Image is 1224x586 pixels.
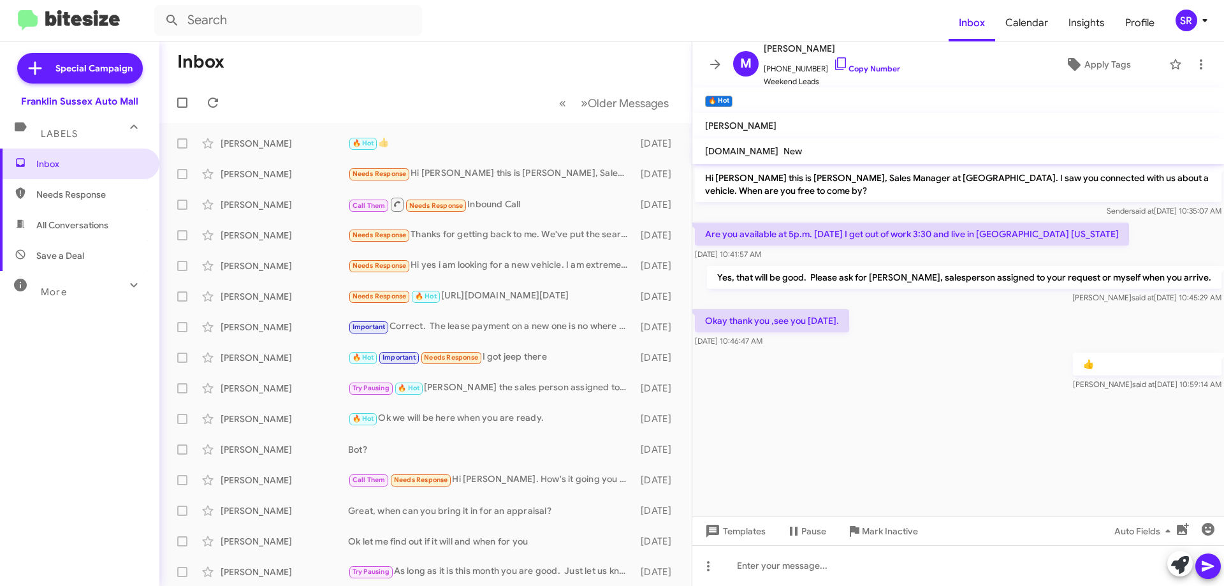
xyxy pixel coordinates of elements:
span: Try Pausing [353,384,390,392]
span: said at [1132,379,1155,389]
div: [DATE] [634,504,681,517]
h1: Inbox [177,52,224,72]
div: [PERSON_NAME] [221,260,348,272]
div: [PERSON_NAME] [221,137,348,150]
span: Needs Response [394,476,448,484]
div: [DATE] [634,413,681,425]
div: [PERSON_NAME] [221,351,348,364]
p: 👍 [1073,353,1221,376]
span: All Conversations [36,219,108,231]
a: Inbox [949,4,995,41]
button: Mark Inactive [836,520,928,543]
div: [DATE] [634,443,681,456]
a: Copy Number [833,64,900,73]
div: Hi [PERSON_NAME] this is [PERSON_NAME], Sales Manager at [GEOGRAPHIC_DATA]. I saw you connected w... [348,166,634,181]
div: Hi yes i am looking for a new vehicle. I am extremely busy with the upcoming school year approach... [348,258,634,273]
span: Needs Response [424,353,478,362]
span: said at [1132,206,1154,216]
span: Call Them [353,201,386,210]
div: [DATE] [634,137,681,150]
button: Next [573,90,676,116]
span: 🔥 Hot [353,139,374,147]
div: [DATE] [634,321,681,333]
small: 🔥 Hot [705,96,732,107]
span: Call Them [353,476,386,484]
div: [PERSON_NAME] [221,382,348,395]
span: [PERSON_NAME] [DATE] 10:45:29 AM [1072,293,1221,302]
div: [PERSON_NAME] [221,229,348,242]
input: Search [154,5,422,36]
span: 🔥 Hot [353,414,374,423]
a: Special Campaign [17,53,143,84]
div: [PERSON_NAME] [221,321,348,333]
a: Insights [1058,4,1115,41]
div: [PERSON_NAME] [221,504,348,517]
div: [PERSON_NAME] [221,535,348,548]
span: Pause [801,520,826,543]
a: Calendar [995,4,1058,41]
span: [PHONE_NUMBER] [764,56,900,75]
span: M [740,54,752,74]
div: [DATE] [634,382,681,395]
span: [PERSON_NAME] [764,41,900,56]
span: Important [382,353,416,362]
div: [DATE] [634,535,681,548]
button: Auto Fields [1104,520,1186,543]
span: Save a Deal [36,249,84,262]
div: Great, when can you bring it in for an appraisal? [348,504,634,517]
span: Mark Inactive [862,520,918,543]
div: [PERSON_NAME] [221,413,348,425]
button: Pause [776,520,836,543]
span: Needs Response [353,292,407,300]
span: Apply Tags [1084,53,1131,76]
a: Profile [1115,4,1165,41]
div: [DATE] [634,229,681,242]
p: Are you available at 5p.m. [DATE] I get out of work 3:30 and live in [GEOGRAPHIC_DATA] [US_STATE] [695,223,1129,245]
span: Try Pausing [353,568,390,576]
span: Templates [703,520,766,543]
div: [DATE] [634,168,681,180]
button: Templates [692,520,776,543]
div: [DATE] [634,474,681,487]
span: [PERSON_NAME] [DATE] 10:59:14 AM [1073,379,1221,389]
span: 🔥 Hot [415,292,437,300]
span: Labels [41,128,78,140]
div: [PERSON_NAME] [221,290,348,303]
button: SR [1165,10,1210,31]
p: Hi [PERSON_NAME] this is [PERSON_NAME], Sales Manager at [GEOGRAPHIC_DATA]. I saw you connected w... [695,166,1221,202]
div: Bot? [348,443,634,456]
div: [DATE] [634,290,681,303]
span: 🔥 Hot [398,384,419,392]
div: SR [1176,10,1197,31]
span: New [783,145,802,157]
span: said at [1132,293,1154,302]
div: Correct. The lease payment on a new one is no where near $319 [348,319,634,334]
span: Important [353,323,386,331]
div: [PERSON_NAME] [221,168,348,180]
div: Inbound Call [348,196,634,212]
button: Previous [551,90,574,116]
div: Ok we will be here when you are ready. [348,411,634,426]
div: As long as it is this month you are good. Just let us know when and I will let [PERSON_NAME] know. [348,564,634,579]
span: » [581,95,588,111]
span: « [559,95,566,111]
nav: Page navigation example [552,90,676,116]
p: Yes, that will be good. Please ask for [PERSON_NAME], salesperson assigned to your request or mys... [707,266,1221,289]
div: I got jeep there [348,350,634,365]
span: [DATE] 10:41:57 AM [695,249,761,259]
span: More [41,286,67,298]
span: [PERSON_NAME] [705,120,776,131]
div: [DATE] [634,198,681,211]
div: [DATE] [634,351,681,364]
div: 👍 [348,136,634,150]
span: Needs Response [409,201,463,210]
p: Okay thank you ,see you [DATE]. [695,309,849,332]
span: Needs Response [353,170,407,178]
span: Sender [DATE] 10:35:07 AM [1107,206,1221,216]
div: Hi [PERSON_NAME]. How's it going you have time? Give me a call when you get a second I can explai... [348,472,634,487]
span: Needs Response [36,188,145,201]
span: Older Messages [588,96,669,110]
div: [DATE] [634,260,681,272]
